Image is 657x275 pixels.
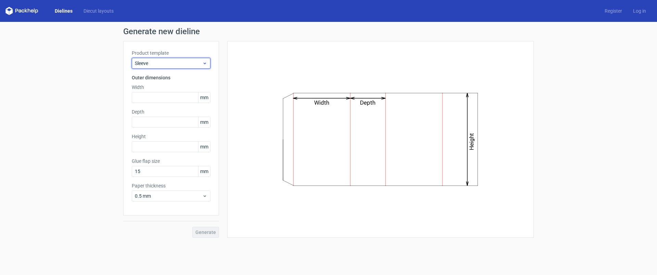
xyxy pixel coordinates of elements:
[132,133,210,140] label: Height
[360,99,376,106] text: Depth
[78,8,119,14] a: Diecut layouts
[132,84,210,91] label: Width
[132,74,210,81] h3: Outer dimensions
[628,8,652,14] a: Log in
[198,92,210,103] span: mm
[314,99,330,106] text: Width
[599,8,628,14] a: Register
[198,117,210,127] span: mm
[132,50,210,56] label: Product template
[468,133,475,150] text: Height
[132,108,210,115] label: Depth
[132,158,210,165] label: Glue flap size
[135,60,202,67] span: Sleeve
[135,193,202,199] span: 0.5 mm
[123,27,534,36] h1: Generate new dieline
[198,142,210,152] span: mm
[132,182,210,189] label: Paper thickness
[49,8,78,14] a: Dielines
[198,166,210,176] span: mm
